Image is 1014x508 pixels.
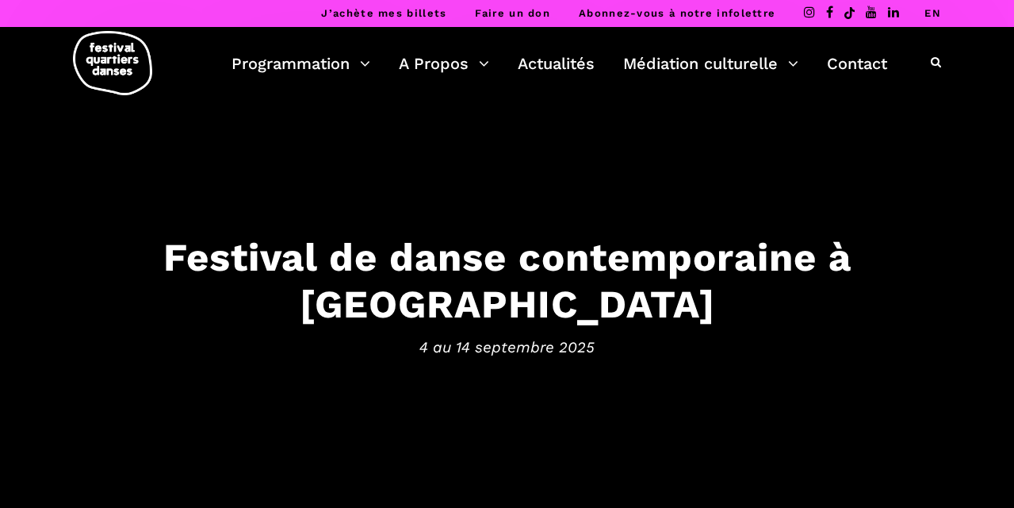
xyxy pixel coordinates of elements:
[623,50,798,77] a: Médiation culturelle
[16,335,998,359] span: 4 au 14 septembre 2025
[924,7,941,19] a: EN
[475,7,550,19] a: Faire un don
[16,234,998,328] h3: Festival de danse contemporaine à [GEOGRAPHIC_DATA]
[579,7,775,19] a: Abonnez-vous à notre infolettre
[827,50,887,77] a: Contact
[321,7,446,19] a: J’achète mes billets
[73,31,152,95] img: logo-fqd-med
[399,50,489,77] a: A Propos
[518,50,595,77] a: Actualités
[231,50,370,77] a: Programmation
